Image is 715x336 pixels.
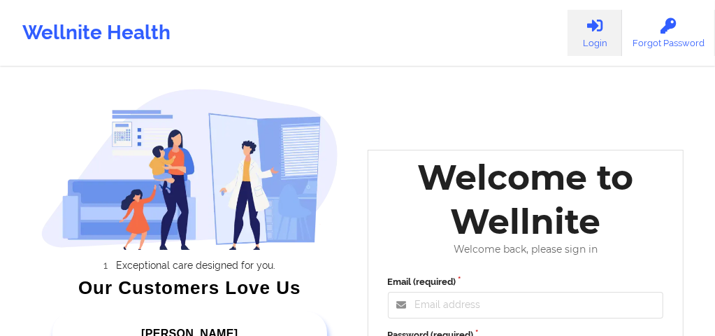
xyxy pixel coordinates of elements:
[622,10,715,56] a: Forgot Password
[41,281,338,295] div: Our Customers Love Us
[378,244,674,255] div: Welcome back, please sign in
[378,155,674,244] div: Welcome to Wellnite
[388,292,664,318] input: Email address
[54,260,338,271] li: Exceptional care designed for you.
[388,275,664,289] label: Email (required)
[568,10,622,56] a: Login
[41,88,338,250] img: wellnite-auth-hero_200.c722682e.png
